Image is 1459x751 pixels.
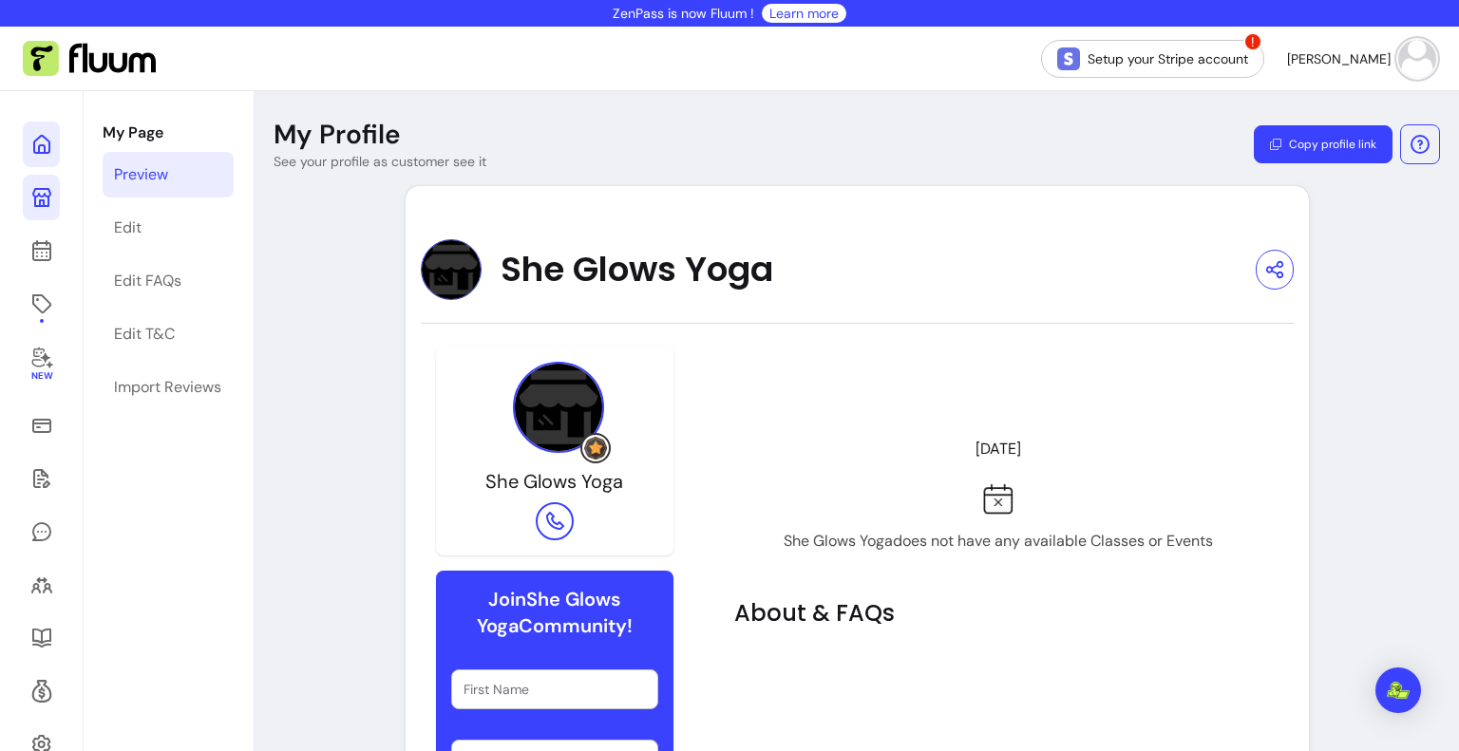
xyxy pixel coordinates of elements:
[734,430,1263,468] header: [DATE]
[103,311,234,357] a: Edit T&C
[23,509,60,554] a: My Messages
[23,334,60,395] a: New
[1398,40,1436,78] img: avatar
[485,469,623,494] span: She Glows Yoga
[23,562,60,608] a: Clients
[421,239,482,300] img: Provider image
[23,668,60,714] a: Refer & Earn
[103,205,234,251] a: Edit
[114,216,142,239] div: Edit
[734,598,1263,629] h2: About & FAQs
[1287,40,1436,78] button: avatar[PERSON_NAME]
[274,118,401,152] p: My Profile
[1375,667,1421,713] div: Open Intercom Messenger
[1243,32,1262,51] span: !
[23,403,60,448] a: Sales
[103,365,234,410] a: Import Reviews
[23,41,156,77] img: Fluum Logo
[464,680,646,699] input: First Name
[23,456,60,501] a: Waivers
[114,163,168,186] div: Preview
[513,362,604,453] img: Provider image
[103,258,234,304] a: Edit FAQs
[23,281,60,327] a: Offerings
[784,530,1213,553] p: She Glows Yoga does not have any available Classes or Events
[274,152,486,171] p: See your profile as customer see it
[1287,49,1391,68] span: [PERSON_NAME]
[613,4,754,23] p: ZenPass is now Fluum !
[501,251,773,289] span: She Glows Yoga
[584,437,607,460] img: Grow
[114,323,175,346] div: Edit T&C
[23,175,60,220] a: My Page
[451,586,658,639] h6: Join She Glows Yoga Community!
[30,370,51,383] span: New
[1041,40,1264,78] a: Setup your Stripe account
[103,152,234,197] a: Preview
[769,4,839,23] a: Learn more
[114,376,221,399] div: Import Reviews
[103,122,234,144] p: My Page
[1254,125,1393,163] button: Copy profile link
[983,483,1014,515] img: Fully booked icon
[114,270,181,292] div: Edit FAQs
[23,228,60,273] a: Calendar
[23,122,60,167] a: Home
[23,615,60,661] a: Resources
[1057,47,1080,70] img: Stripe Icon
